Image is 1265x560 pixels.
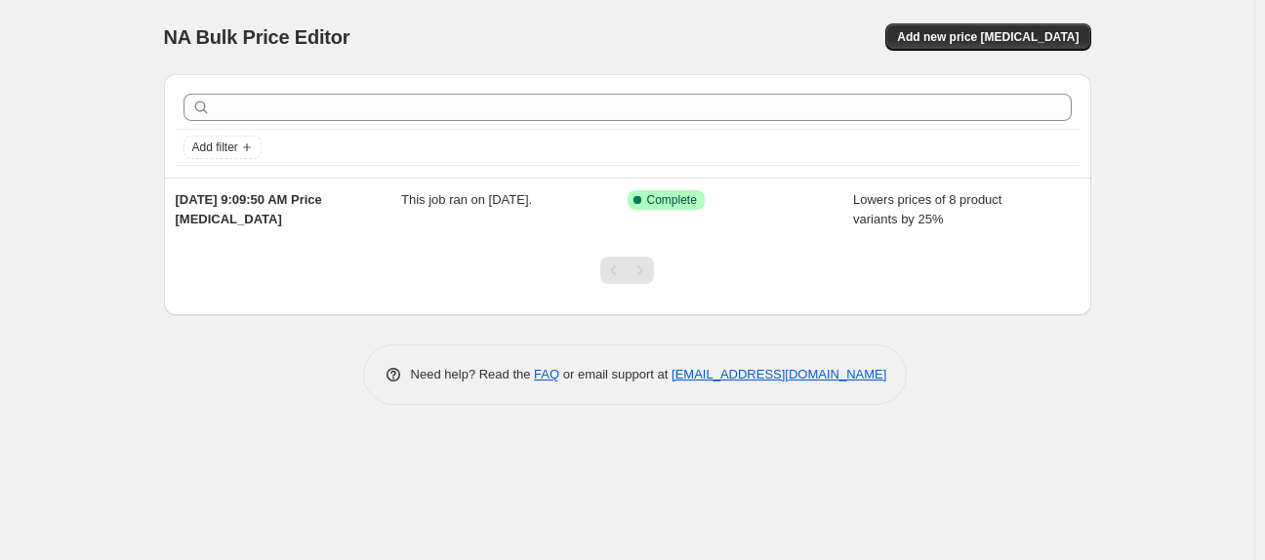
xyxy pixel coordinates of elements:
span: Lowers prices of 8 product variants by 25% [853,192,1001,226]
span: [DATE] 9:09:50 AM Price [MEDICAL_DATA] [176,192,322,226]
nav: Pagination [600,257,654,284]
button: Add filter [184,136,262,159]
span: This job ran on [DATE]. [401,192,532,207]
button: Add new price [MEDICAL_DATA] [885,23,1090,51]
a: [EMAIL_ADDRESS][DOMAIN_NAME] [672,367,886,381]
span: or email support at [559,367,672,381]
span: NA Bulk Price Editor [164,26,350,48]
a: FAQ [534,367,559,381]
span: Add new price [MEDICAL_DATA] [897,29,1079,45]
span: Need help? Read the [411,367,535,381]
span: Complete [647,192,697,208]
span: Add filter [192,140,238,155]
